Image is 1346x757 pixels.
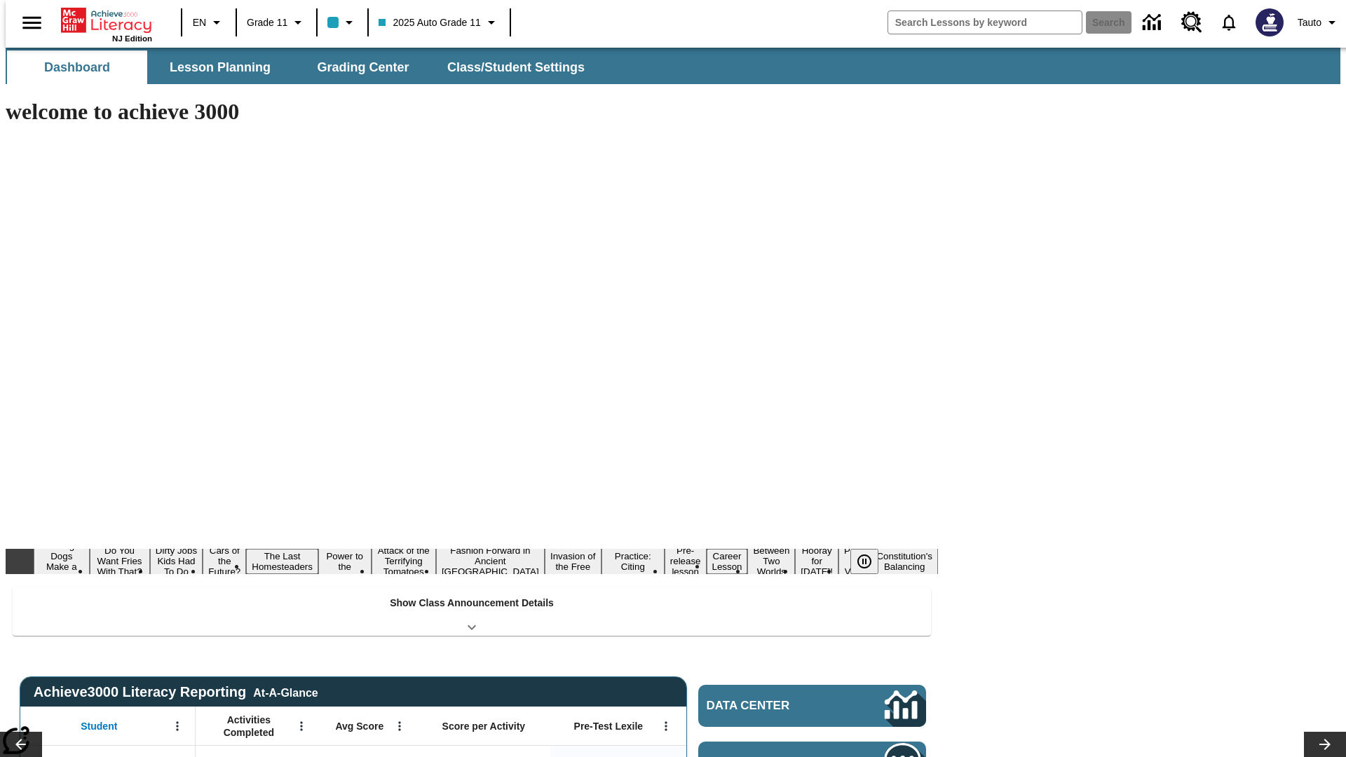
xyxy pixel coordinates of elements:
div: SubNavbar [6,48,1340,84]
a: Resource Center, Will open in new tab [1173,4,1211,41]
button: Open Menu [167,716,188,737]
button: Grading Center [293,50,433,84]
button: Slide 4 Cars of the Future? [203,543,246,579]
button: Open side menu [11,2,53,43]
span: Pre-Test Lexile [574,720,644,732]
span: Grade 11 [247,15,287,30]
button: Slide 3 Dirty Jobs Kids Had To Do [150,543,203,579]
button: Slide 12 Career Lesson [707,549,748,574]
button: Dashboard [7,50,147,84]
button: Lesson carousel, Next [1304,732,1346,757]
span: Class/Student Settings [447,60,585,76]
input: search field [888,11,1082,34]
button: Slide 5 The Last Homesteaders [246,549,318,574]
div: SubNavbar [6,50,597,84]
button: Open Menu [291,716,312,737]
img: Avatar [1256,8,1284,36]
button: Slide 9 The Invasion of the Free CD [545,538,601,585]
span: NJ Edition [112,34,152,43]
button: Slide 14 Hooray for Constitution Day! [795,543,838,579]
span: Student [81,720,117,732]
button: Class/Student Settings [436,50,596,84]
div: Pause [850,549,892,574]
p: Show Class Announcement Details [390,596,554,611]
span: Avg Score [335,720,383,732]
div: Show Class Announcement Details [13,587,931,636]
button: Slide 7 Attack of the Terrifying Tomatoes [372,543,436,579]
button: Open Menu [655,716,677,737]
button: Slide 16 The Constitution's Balancing Act [871,538,938,585]
button: Class: 2025 Auto Grade 11, Select your class [373,10,505,35]
a: Data Center [698,685,926,727]
button: Profile/Settings [1292,10,1346,35]
div: Home [61,5,152,43]
a: Data Center [1134,4,1173,42]
button: Slide 11 Pre-release lesson [665,543,707,579]
span: Dashboard [44,60,110,76]
span: Score per Activity [442,720,526,732]
button: Pause [850,549,878,574]
button: Slide 1 Diving Dogs Make a Splash [34,538,90,585]
button: Slide 2 Do You Want Fries With That? [90,543,150,579]
button: Select a new avatar [1247,4,1292,41]
button: Slide 13 Between Two Worlds [747,543,795,579]
div: At-A-Glance [253,684,318,700]
span: Data Center [707,699,838,713]
button: Open Menu [389,716,410,737]
button: Slide 8 Fashion Forward in Ancient Rome [436,543,545,579]
span: EN [193,15,206,30]
button: Slide 10 Mixed Practice: Citing Evidence [601,538,665,585]
span: Activities Completed [203,714,295,739]
button: Class color is light blue. Change class color [322,10,363,35]
button: Slide 15 Point of View [838,543,871,579]
button: Grade: Grade 11, Select a grade [241,10,312,35]
button: Lesson Planning [150,50,290,84]
span: Lesson Planning [170,60,271,76]
a: Home [61,6,152,34]
span: Grading Center [317,60,409,76]
a: Notifications [1211,4,1247,41]
span: Achieve3000 Literacy Reporting [34,684,318,700]
span: 2025 Auto Grade 11 [379,15,480,30]
h1: welcome to achieve 3000 [6,99,938,125]
span: Tauto [1298,15,1321,30]
button: Language: EN, Select a language [186,10,231,35]
button: Slide 6 Solar Power to the People [318,538,372,585]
